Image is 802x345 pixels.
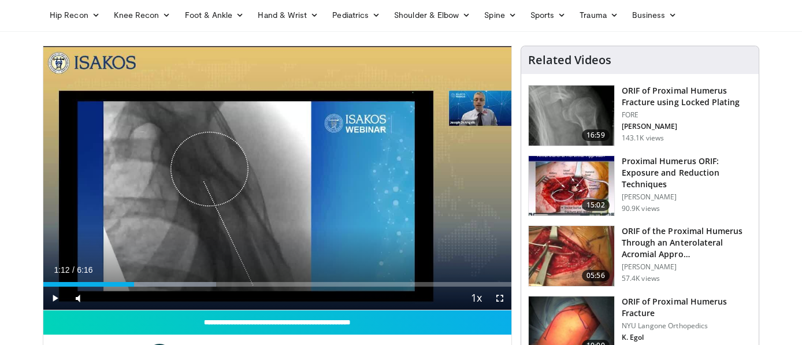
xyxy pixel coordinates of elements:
p: 57.4K views [622,274,660,283]
a: Hand & Wrist [251,3,325,27]
p: 90.9K views [622,204,660,213]
a: Spine [477,3,523,27]
span: 16:59 [582,129,610,141]
p: NYU Langone Orthopedics [622,321,752,331]
a: Sports [523,3,573,27]
a: Hip Recon [43,3,107,27]
img: Mighell_-_Locked_Plating_for_Proximal_Humerus_Fx_100008672_2.jpg.150x105_q85_crop-smart_upscale.jpg [529,86,614,146]
a: Business [625,3,684,27]
p: 143.1K views [622,133,664,143]
a: 15:02 Proximal Humerus ORIF: Exposure and Reduction Techniques [PERSON_NAME] 90.9K views [528,155,752,217]
a: 05:56 ORIF of the Proximal Humerus Through an Anterolateral Acromial Appro… [PERSON_NAME] 57.4K v... [528,225,752,287]
h3: Proximal Humerus ORIF: Exposure and Reduction Techniques [622,155,752,190]
span: 15:02 [582,199,610,211]
video-js: Video Player [43,46,511,310]
button: Fullscreen [488,287,511,310]
p: [PERSON_NAME] [622,262,752,272]
img: gardener_hum_1.png.150x105_q85_crop-smart_upscale.jpg [529,156,614,216]
p: [PERSON_NAME] [622,192,752,202]
a: Knee Recon [107,3,178,27]
span: 6:16 [77,265,92,274]
img: gardner_3.png.150x105_q85_crop-smart_upscale.jpg [529,226,614,286]
a: Foot & Ankle [178,3,251,27]
span: / [72,265,75,274]
a: Pediatrics [325,3,387,27]
h4: Related Videos [528,53,611,67]
span: 1:12 [54,265,69,274]
button: Playback Rate [465,287,488,310]
h3: ORIF of Proximal Humerus Fracture using Locked Plating [622,85,752,108]
a: 16:59 ORIF of Proximal Humerus Fracture using Locked Plating FORE [PERSON_NAME] 143.1K views [528,85,752,146]
h3: ORIF of Proximal Humerus Fracture [622,296,752,319]
div: Progress Bar [43,282,511,287]
span: 05:56 [582,270,610,281]
h3: ORIF of the Proximal Humerus Through an Anterolateral Acromial Appro… [622,225,752,260]
button: Play [43,287,66,310]
a: Shoulder & Elbow [387,3,477,27]
p: FORE [622,110,752,120]
p: [PERSON_NAME] [622,122,752,131]
p: K. Egol [622,333,752,342]
a: Trauma [573,3,625,27]
button: Mute [66,287,90,310]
